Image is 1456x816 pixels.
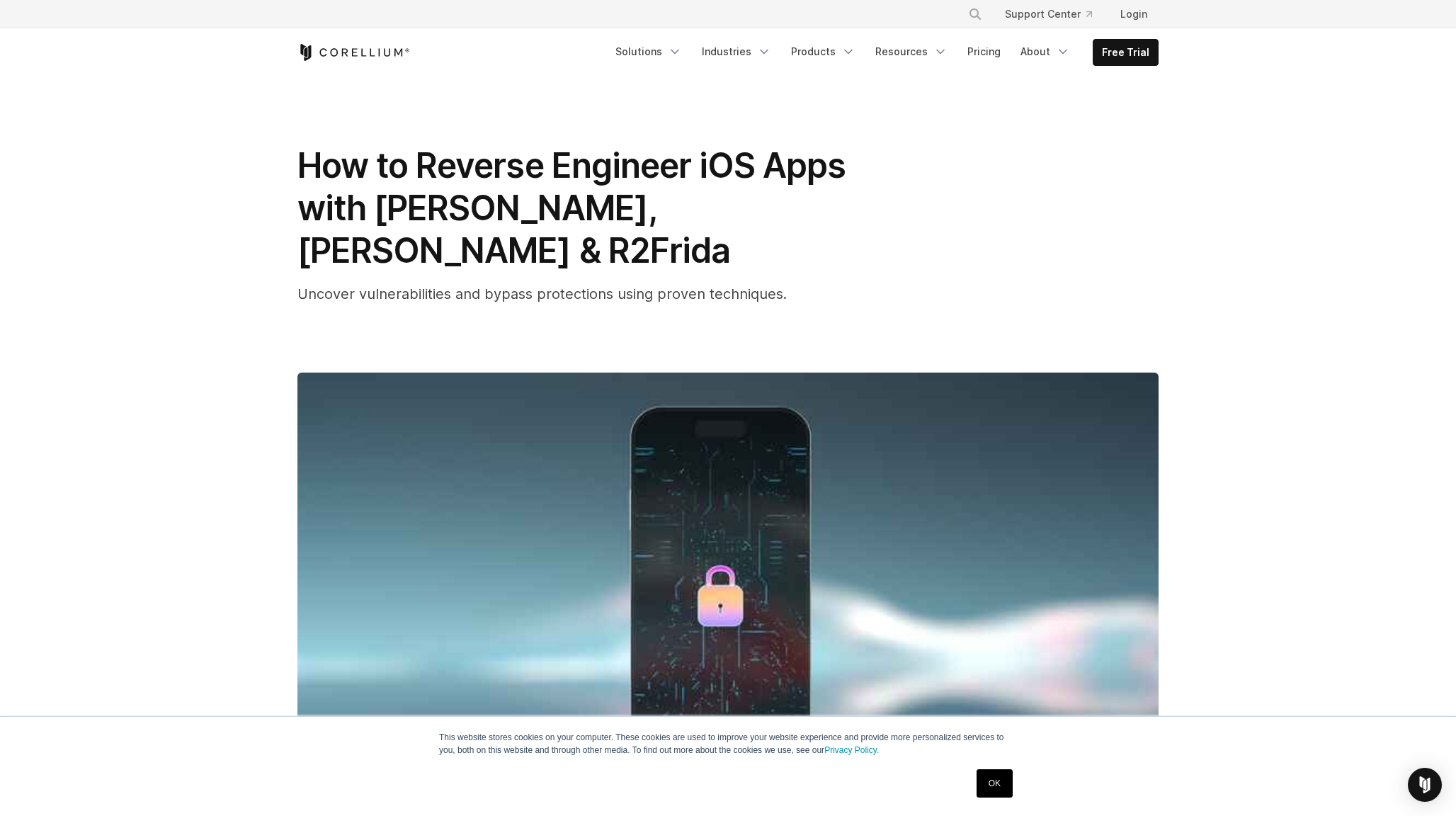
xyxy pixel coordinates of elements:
[607,39,690,64] a: Solutions
[297,44,410,61] a: Corellium Home
[783,39,864,64] a: Products
[867,39,956,64] a: Resources
[297,144,846,271] span: How to Reverse Engineer iOS Apps with [PERSON_NAME], [PERSON_NAME] & R2Frida
[994,1,1103,27] a: Support Center
[439,731,1017,756] p: This website stores cookies on your computer. These cookies are used to improve your website expe...
[977,769,1013,798] a: OK
[693,39,780,64] a: Industries
[1408,768,1442,802] div: Open Intercom Messenger
[951,1,1159,27] div: Navigation Menu
[1109,1,1159,27] a: Login
[959,39,1009,64] a: Pricing
[962,1,988,27] button: Search
[607,39,1159,66] div: Navigation Menu
[824,745,879,755] a: Privacy Policy.
[1012,39,1079,64] a: About
[1093,40,1158,65] a: Free Trial
[297,285,787,302] span: Uncover vulnerabilities and bypass protections using proven techniques.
